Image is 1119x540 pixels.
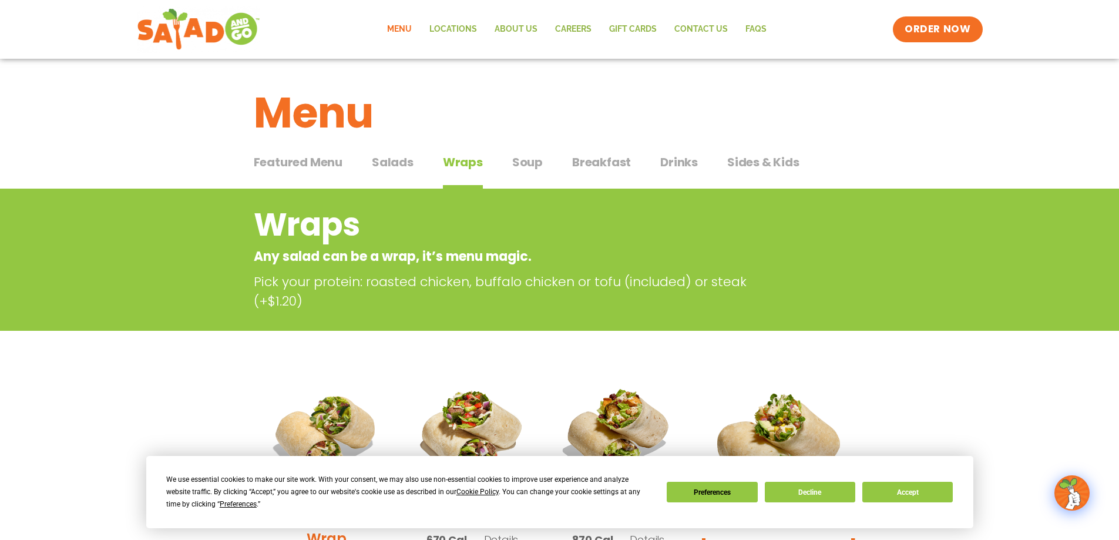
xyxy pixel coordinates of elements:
span: ORDER NOW [905,22,970,36]
a: Locations [421,16,486,43]
div: We use essential cookies to make our site work. With your consent, we may also use non-essential ... [166,474,653,511]
span: Salads [372,153,414,171]
a: GIFT CARDS [600,16,666,43]
span: Preferences [220,500,257,508]
p: Any salad can be a wrap, it’s menu magic. [254,247,771,266]
img: Product photo for Roasted Autumn Wrap [554,371,682,499]
button: Decline [765,482,855,502]
a: Careers [546,16,600,43]
a: Contact Us [666,16,737,43]
p: Pick your protein: roasted chicken, buffalo chicken or tofu (included) or steak (+$1.20) [254,272,777,311]
img: Product photo for Fajita Wrap [408,371,536,499]
span: Featured Menu [254,153,342,171]
h2: Wraps [254,201,771,249]
img: Product photo for Tuscan Summer Wrap [263,371,391,499]
span: Wraps [443,153,483,171]
span: Cookie Policy [456,488,499,496]
button: Accept [862,482,953,502]
img: new-SAG-logo-768×292 [137,6,261,53]
span: Soup [512,153,543,171]
img: wpChatIcon [1056,477,1088,509]
a: ORDER NOW [893,16,982,42]
div: Cookie Consent Prompt [146,456,973,528]
span: Breakfast [572,153,631,171]
a: Menu [378,16,421,43]
nav: Menu [378,16,775,43]
a: About Us [486,16,546,43]
a: FAQs [737,16,775,43]
h1: Menu [254,81,866,145]
img: Product photo for BBQ Ranch Wrap [700,371,857,528]
button: Preferences [667,482,757,502]
div: Tabbed content [254,149,866,189]
span: Drinks [660,153,698,171]
span: Sides & Kids [727,153,799,171]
